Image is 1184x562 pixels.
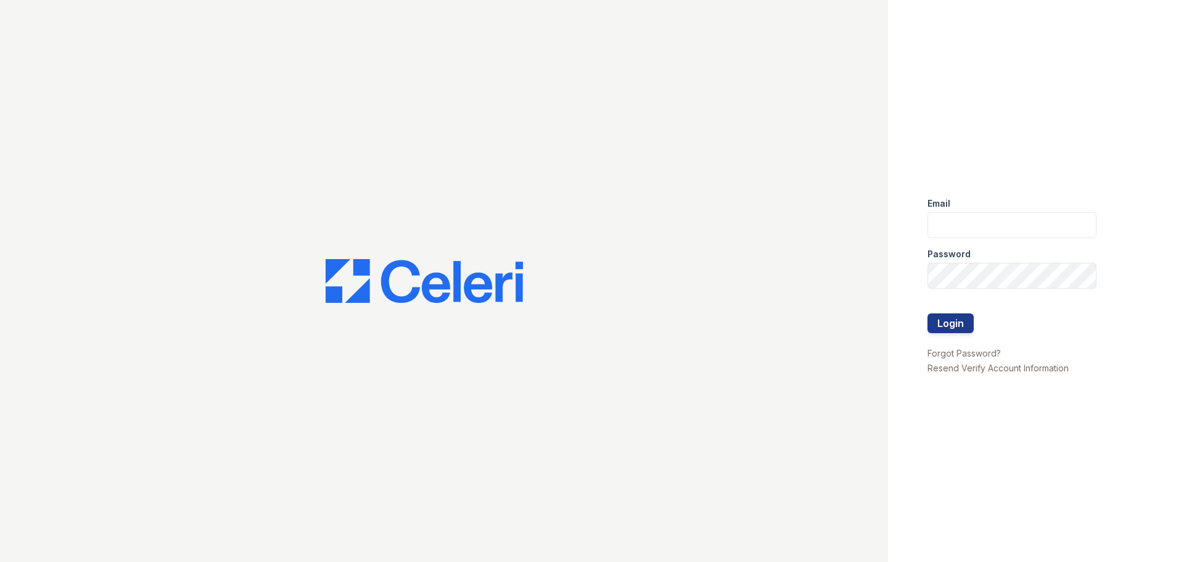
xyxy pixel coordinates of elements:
[927,348,1001,358] a: Forgot Password?
[927,197,950,210] label: Email
[927,363,1069,373] a: Resend Verify Account Information
[927,248,971,260] label: Password
[927,313,974,333] button: Login
[326,259,523,304] img: CE_Logo_Blue-a8612792a0a2168367f1c8372b55b34899dd931a85d93a1a3d3e32e68fde9ad4.png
